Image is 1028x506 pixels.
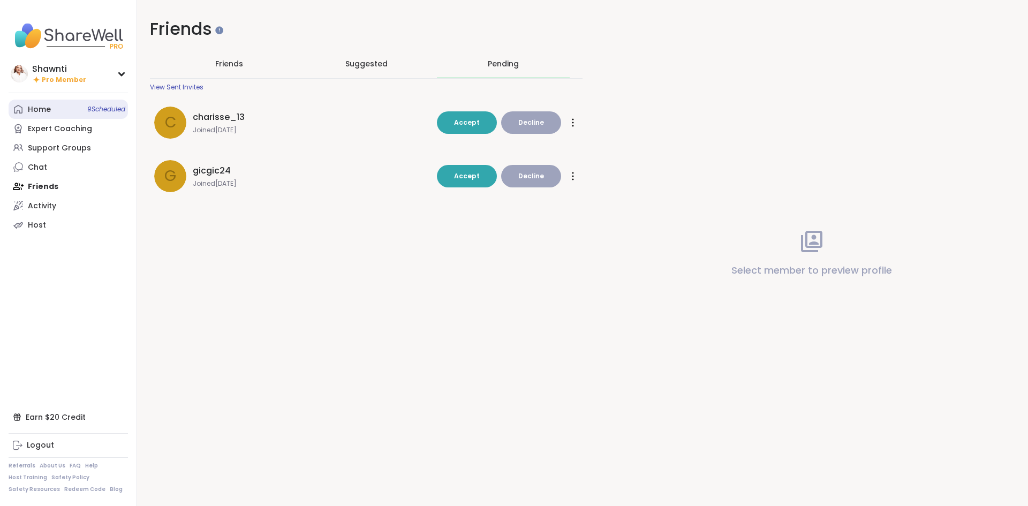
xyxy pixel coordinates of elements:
div: View Sent Invites [150,83,203,92]
button: Decline [501,111,561,134]
a: Activity [9,196,128,215]
button: Decline [501,165,561,187]
a: About Us [40,462,65,470]
img: Shawnti [11,65,28,82]
button: Accept [437,111,497,134]
span: Accept [454,171,480,180]
h1: Friends [150,17,583,41]
span: Decline [518,118,544,127]
a: Safety Policy [51,474,89,481]
button: Accept [437,165,497,187]
span: Friends [215,58,243,69]
div: Host [28,220,46,231]
div: Support Groups [28,143,91,154]
span: g [164,165,176,187]
a: Safety Resources [9,486,60,493]
a: Redeem Code [64,486,105,493]
div: Shawnti [32,63,86,75]
div: Activity [28,201,56,212]
span: Joined [DATE] [193,126,430,134]
div: Logout [27,440,54,451]
a: Expert Coaching [9,119,128,138]
a: Logout [9,436,128,455]
a: FAQ [70,462,81,470]
span: Decline [518,171,544,181]
img: ShareWell Nav Logo [9,17,128,55]
div: Expert Coaching [28,124,92,134]
div: Earn $20 Credit [9,407,128,427]
div: Pending [488,58,519,69]
span: c [165,111,176,134]
span: gicgic24 [193,164,231,177]
p: Select member to preview profile [731,263,892,278]
a: Help [85,462,98,470]
iframe: Spotlight [215,26,223,34]
span: charisse_13 [193,111,245,124]
a: Host [9,215,128,235]
span: Pro Member [42,75,86,85]
span: Joined [DATE] [193,179,430,188]
span: Accept [454,118,480,127]
div: Chat [28,162,47,173]
a: Blog [110,486,123,493]
span: 9 Scheduled [87,105,125,114]
a: Referrals [9,462,35,470]
div: Home [28,104,51,115]
a: Support Groups [9,138,128,157]
span: Suggested [345,58,388,69]
a: Host Training [9,474,47,481]
a: Home9Scheduled [9,100,128,119]
a: Chat [9,157,128,177]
